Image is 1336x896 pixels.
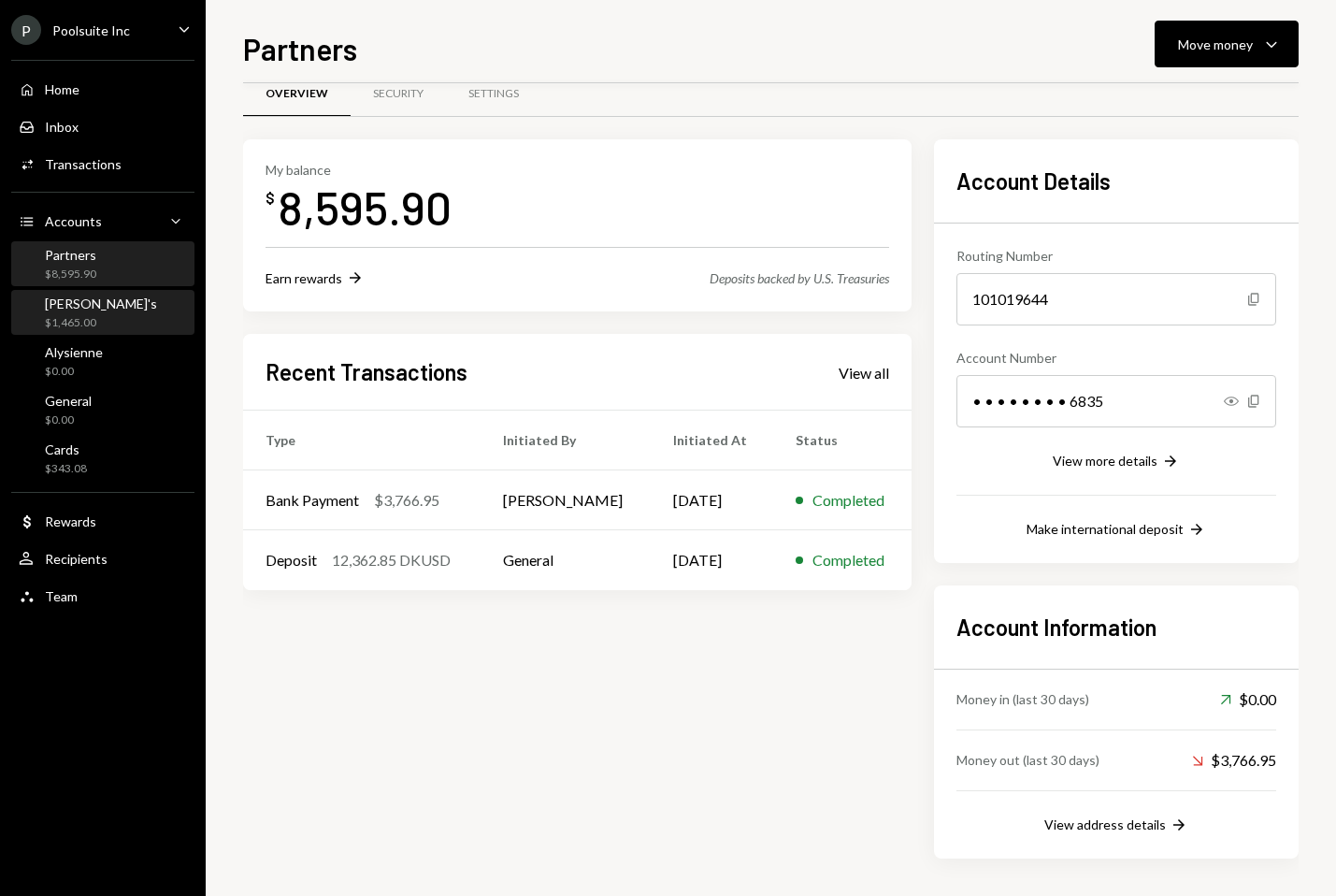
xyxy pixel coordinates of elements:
[956,166,1276,196] h2: Account Details
[839,364,889,383] div: View all
[266,489,359,512] div: Bank Payment
[11,72,194,106] a: Home
[266,356,467,387] h2: Recent Transactions
[1027,520,1206,541] button: Make international deposit
[481,530,651,590] td: General
[45,441,87,457] div: Cards
[266,162,452,178] div: My balance
[45,393,92,409] div: General
[45,588,78,604] div: Team
[812,549,884,571] div: Completed
[243,30,357,67] h1: Partners
[266,549,317,571] div: Deposit
[956,348,1276,368] div: Account Number
[481,470,651,530] td: [PERSON_NAME]
[1220,688,1276,711] div: $0.00
[11,579,194,613] a: Team
[374,489,439,512] div: $3,766.95
[446,70,541,118] a: Settings
[956,375,1276,427] div: • • • • • • • • 6835
[45,344,103,360] div: Alysienne
[481,411,651,470] th: Initiated By
[45,461,87,477] div: $343.08
[45,296,157,311] div: [PERSON_NAME]'s
[11,542,194,575] a: Recipients
[812,489,884,512] div: Completed
[11,15,41,45] div: P
[651,530,773,590] td: [DATE]
[351,70,446,118] a: Security
[468,86,519,102] div: Settings
[651,411,773,470] th: Initiated At
[45,81,79,97] div: Home
[1192,749,1276,772] div: $3,766.95
[1178,35,1253,54] div: Move money
[45,412,92,428] div: $0.00
[45,551,108,567] div: Recipients
[11,504,194,538] a: Rewards
[11,147,194,181] a: Transactions
[45,315,157,331] div: $1,465.00
[243,70,351,118] a: Overview
[45,364,103,380] div: $0.00
[956,612,1276,643] h2: Account Information
[1053,453,1157,469] div: View more details
[1044,816,1188,836] button: View address details
[45,213,102,229] div: Accounts
[1044,817,1166,832] div: View address details
[11,290,194,335] a: [PERSON_NAME]'s$1,465.00
[1053,452,1180,472] button: View more details
[11,204,194,238] a: Accounts
[1155,21,1299,67] button: Move money
[45,247,96,263] div: Partners
[45,119,79,135] div: Inbox
[1027,521,1184,537] div: Make international deposit
[266,189,275,208] div: $
[45,156,122,172] div: Transactions
[956,750,1099,770] div: Money out (last 30 days)
[710,270,889,286] div: Deposits backed by U.S. Treasuries
[956,273,1276,325] div: 101019644
[243,411,481,470] th: Type
[651,470,773,530] td: [DATE]
[11,339,194,383] a: Alysienne$0.00
[11,109,194,143] a: Inbox
[332,549,451,571] div: 12,362.85 DKUSD
[773,411,912,470] th: Status
[956,689,1089,709] div: Money in (last 30 days)
[11,241,194,286] a: Partners$8,595.90
[266,268,365,289] button: Earn rewards
[11,436,194,481] a: Cards$343.08
[266,270,342,286] div: Earn rewards
[52,22,130,38] div: Poolsuite Inc
[45,513,96,529] div: Rewards
[266,86,328,102] div: Overview
[45,267,96,282] div: $8,595.90
[839,362,889,383] a: View all
[956,246,1276,266] div: Routing Number
[279,178,452,237] div: 8,595.90
[373,86,424,102] div: Security
[11,387,194,432] a: General$0.00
